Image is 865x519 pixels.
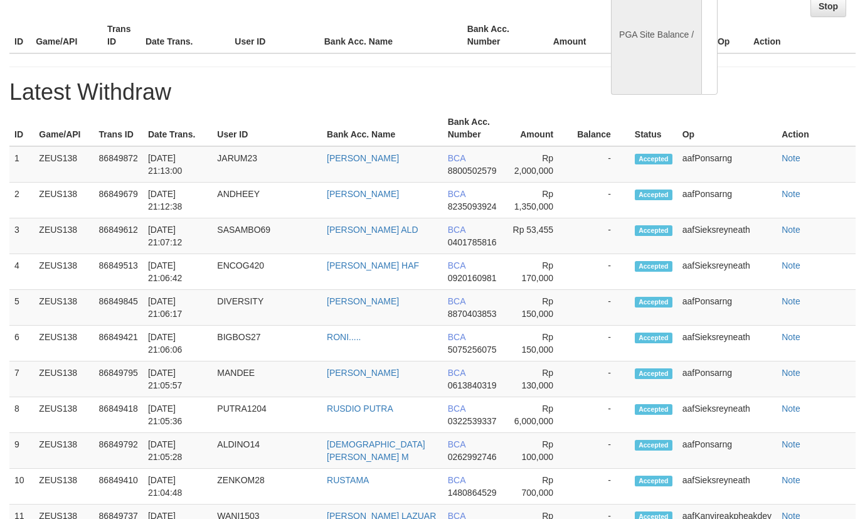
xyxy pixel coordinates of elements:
[94,110,143,146] th: Trans ID
[782,475,800,485] a: Note
[605,18,671,53] th: Balance
[34,361,93,397] td: ZEUS138
[212,218,322,254] td: SASAMBO69
[677,183,777,218] td: aafPonsarng
[534,18,605,53] th: Amount
[504,397,572,433] td: Rp 6,000,000
[782,332,800,342] a: Note
[34,110,93,146] th: Game/API
[448,225,465,235] span: BCA
[212,326,322,361] td: BIGBOS27
[34,290,93,326] td: ZEUS138
[572,433,630,469] td: -
[34,397,93,433] td: ZEUS138
[777,110,856,146] th: Action
[572,183,630,218] td: -
[572,218,630,254] td: -
[677,290,777,326] td: aafPonsarng
[327,296,399,306] a: [PERSON_NAME]
[677,254,777,290] td: aafSieksreyneath
[782,153,800,163] a: Note
[143,433,212,469] td: [DATE] 21:05:28
[572,361,630,397] td: -
[212,290,322,326] td: DIVERSITY
[448,439,465,449] span: BCA
[448,475,465,485] span: BCA
[677,110,777,146] th: Op
[572,110,630,146] th: Balance
[504,326,572,361] td: Rp 150,000
[327,404,393,414] a: RUSDIO PUTRA
[9,218,34,254] td: 3
[212,183,322,218] td: ANDHEEY
[677,326,777,361] td: aafSieksreyneath
[782,260,800,270] a: Note
[102,18,141,53] th: Trans ID
[448,273,497,283] span: 0920160981
[448,416,497,426] span: 0322539337
[9,326,34,361] td: 6
[327,332,361,342] a: RONI.....
[782,368,800,378] a: Note
[94,361,143,397] td: 86849795
[504,361,572,397] td: Rp 130,000
[782,189,800,199] a: Note
[34,254,93,290] td: ZEUS138
[448,309,497,319] span: 8870403853
[319,18,462,53] th: Bank Acc. Name
[504,110,572,146] th: Amount
[635,154,672,164] span: Accepted
[635,225,672,236] span: Accepted
[327,225,418,235] a: [PERSON_NAME] ALD
[212,469,322,505] td: ZENKOM28
[635,476,672,486] span: Accepted
[34,433,93,469] td: ZEUS138
[94,397,143,433] td: 86849418
[212,254,322,290] td: ENCOG420
[327,189,399,199] a: [PERSON_NAME]
[448,452,497,462] span: 0262992746
[94,218,143,254] td: 86849612
[782,439,800,449] a: Note
[448,237,497,247] span: 0401785816
[34,183,93,218] td: ZEUS138
[94,146,143,183] td: 86849872
[212,361,322,397] td: MANDEE
[635,440,672,451] span: Accepted
[504,433,572,469] td: Rp 100,000
[635,404,672,415] span: Accepted
[9,433,34,469] td: 9
[443,110,504,146] th: Bank Acc. Number
[677,361,777,397] td: aafPonsarng
[448,201,497,211] span: 8235093924
[448,296,465,306] span: BCA
[9,146,34,183] td: 1
[143,146,212,183] td: [DATE] 21:13:00
[572,146,630,183] td: -
[143,397,212,433] td: [DATE] 21:05:36
[94,254,143,290] td: 86849513
[327,475,369,485] a: RUSTAMA
[448,166,497,176] span: 8800502579
[34,326,93,361] td: ZEUS138
[143,110,212,146] th: Date Trans.
[635,333,672,343] span: Accepted
[448,404,465,414] span: BCA
[448,488,497,498] span: 1480864529
[9,469,34,505] td: 10
[448,345,497,355] span: 5075256075
[9,183,34,218] td: 2
[141,18,230,53] th: Date Trans.
[677,218,777,254] td: aafSieksreyneath
[94,433,143,469] td: 86849792
[212,110,322,146] th: User ID
[448,260,465,270] span: BCA
[504,469,572,505] td: Rp 700,000
[782,296,800,306] a: Note
[677,146,777,183] td: aafPonsarng
[782,404,800,414] a: Note
[635,297,672,308] span: Accepted
[9,361,34,397] td: 7
[677,397,777,433] td: aafSieksreyneath
[212,146,322,183] td: JARUM23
